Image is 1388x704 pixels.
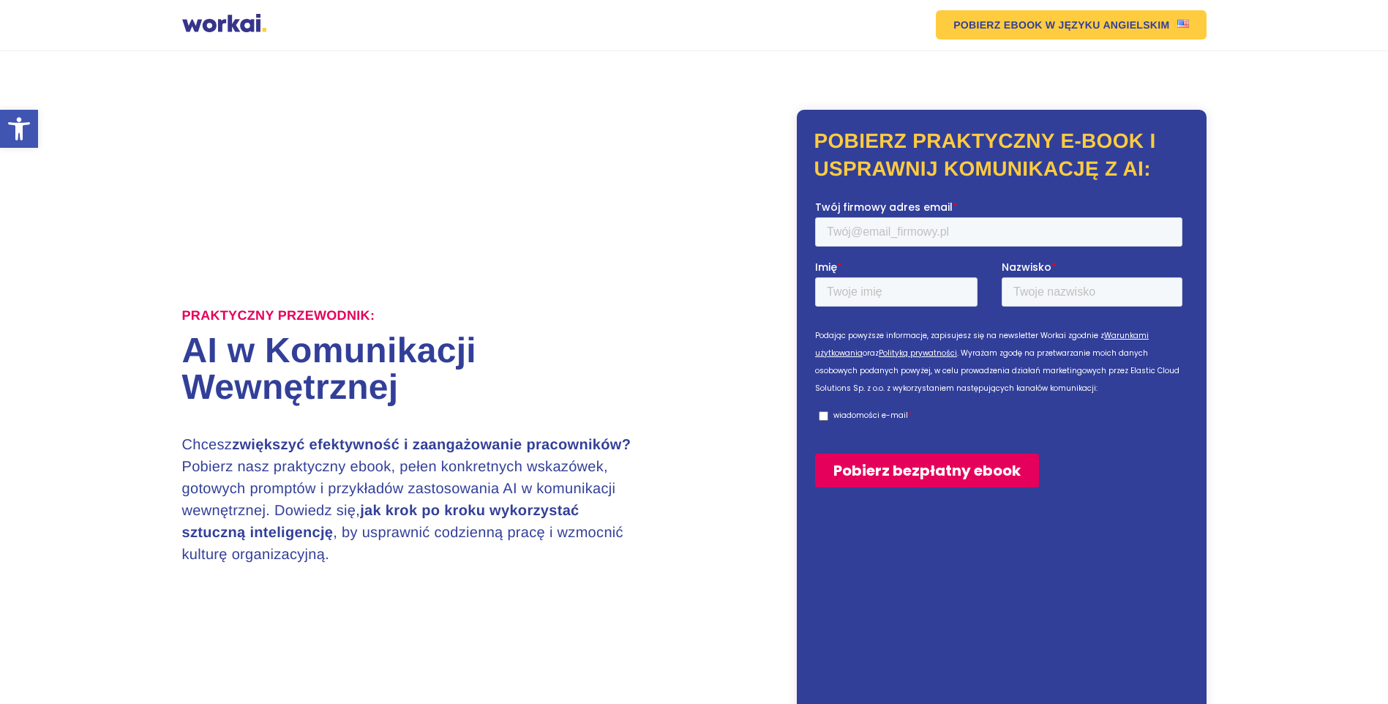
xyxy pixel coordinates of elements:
[1177,20,1189,28] img: US flag
[936,10,1206,40] a: POBIERZ EBOOKW JĘZYKU ANGIELSKIMUS flag
[232,437,631,453] strong: zwiększyć efektywność i zaangażowanie pracowników?
[182,308,375,324] label: Praktyczny przewodnik:
[182,503,579,541] strong: jak krok po kroku wykorzystać sztuczną inteligencję
[182,434,643,566] h3: Chcesz Pobierz nasz praktyczny ebook, pełen konkretnych wskazówek, gotowych promptów i przykładów...
[814,127,1189,183] h2: Pobierz praktyczny e-book i usprawnij komunikację z AI:
[953,20,1043,30] em: POBIERZ EBOOK
[182,333,694,406] h1: AI w Komunikacji Wewnętrznej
